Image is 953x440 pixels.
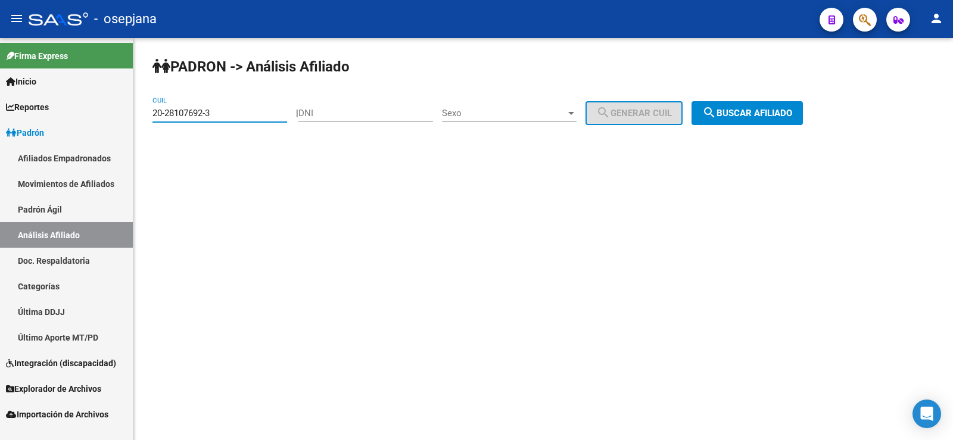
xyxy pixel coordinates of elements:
[6,126,44,139] span: Padrón
[585,101,683,125] button: Generar CUIL
[94,6,157,32] span: - osepjana
[6,49,68,63] span: Firma Express
[296,108,692,118] div: |
[702,105,717,120] mat-icon: search
[6,101,49,114] span: Reportes
[702,108,792,118] span: Buscar afiliado
[6,75,36,88] span: Inicio
[692,101,803,125] button: Buscar afiliado
[912,400,941,428] div: Open Intercom Messenger
[929,11,943,26] mat-icon: person
[6,382,101,395] span: Explorador de Archivos
[442,108,566,118] span: Sexo
[6,408,108,421] span: Importación de Archivos
[596,105,611,120] mat-icon: search
[10,11,24,26] mat-icon: menu
[596,108,672,118] span: Generar CUIL
[6,357,116,370] span: Integración (discapacidad)
[152,58,350,75] strong: PADRON -> Análisis Afiliado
